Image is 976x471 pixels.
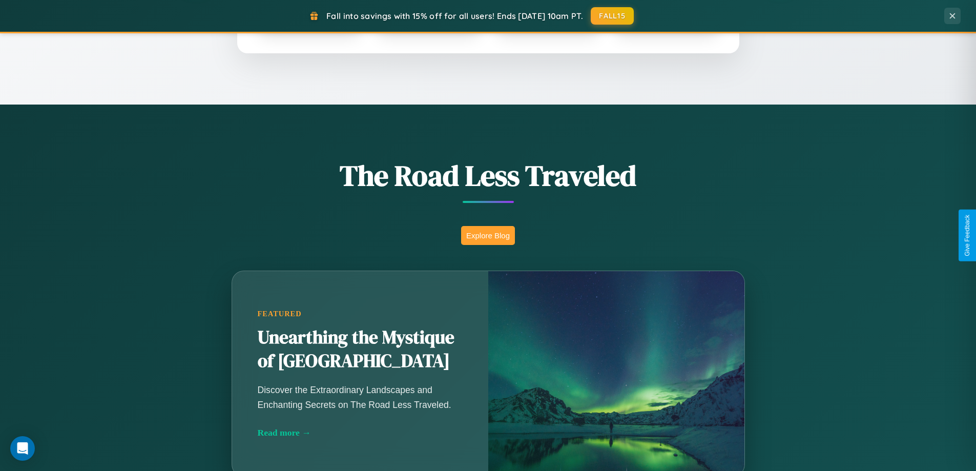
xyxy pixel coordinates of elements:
span: Fall into savings with 15% off for all users! Ends [DATE] 10am PT. [326,11,583,21]
h2: Unearthing the Mystique of [GEOGRAPHIC_DATA] [258,326,463,373]
button: Explore Blog [461,226,515,245]
div: Give Feedback [964,215,971,256]
div: Open Intercom Messenger [10,436,35,461]
button: FALL15 [591,7,634,25]
h1: The Road Less Traveled [181,156,796,195]
p: Discover the Extraordinary Landscapes and Enchanting Secrets on The Road Less Traveled. [258,383,463,412]
div: Featured [258,310,463,318]
div: Read more → [258,427,463,438]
